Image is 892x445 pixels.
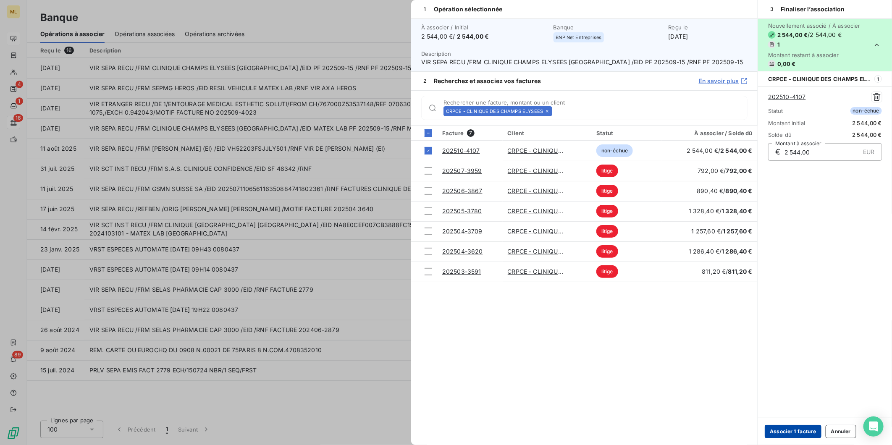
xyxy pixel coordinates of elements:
span: Opération sélectionnée [434,5,502,13]
span: 2 544,00 € [853,131,882,138]
span: 890,40 € / [697,187,753,194]
a: CRPCE - CLINIQUE DES CHAMPS ELYSEES [508,228,630,235]
span: litige [596,225,618,238]
a: CRPCE - CLINIQUE DES CHAMPS ELYSEES [508,167,630,174]
span: 7 [467,129,475,137]
span: 890,40 € [726,187,753,194]
a: 202510-4107 [442,147,480,154]
a: CRPCE - CLINIQUE DES CHAMPS ELYSEES [508,268,630,275]
span: 1 328,40 € [722,207,753,215]
a: CRPCE - CLINIQUE DES CHAMPS ELYSEES [508,207,630,215]
span: Reçu le [669,24,748,31]
span: 1 257,60 € [723,228,753,235]
a: 202507-3959 [442,167,482,174]
span: litige [596,205,618,217]
span: 811,20 € / [702,268,753,275]
span: 792,00 € [726,167,753,174]
span: 2 544,00 € [457,33,489,40]
span: 1 286,40 € [722,248,753,255]
div: [DATE] [669,24,748,41]
span: À associer / Initial [421,24,548,31]
span: 2 544,00 € / [687,147,753,154]
span: Montant restant à associer [768,52,861,58]
a: 202505-3780 [442,207,482,215]
a: CRPCE - CLINIQUE DES CHAMPS ELYSEES [508,187,630,194]
span: non-échue [850,107,882,115]
div: Open Intercom Messenger [863,416,884,437]
span: 2 544,00 € [721,147,753,154]
span: / 2 544,00 € [808,31,842,39]
span: Banque [554,24,664,31]
span: BNP Net Entreprises [556,35,602,40]
div: À associer / Solde dû [667,130,753,136]
a: CRPCE - CLINIQUE DES CHAMPS ELYSEES [508,147,630,154]
span: 1 [874,75,882,83]
a: 202503-3591 [442,268,481,275]
button: Annuler [826,425,856,438]
span: Recherchez et associez vos factures [434,77,541,85]
div: Facture [442,129,498,137]
a: CRPCE - CLINIQUE DES CHAMPS ELYSEES [508,248,630,255]
span: 2 [421,77,429,85]
span: CRPCE - CLINIQUE DES CHAMPS ELYSEES [768,75,884,82]
span: 811,20 € [728,268,753,275]
span: 2 544,00 € / [421,32,548,41]
span: VIR SEPA RECU /FRM CLINIQUE CHAMPS ELYSEES [GEOGRAPHIC_DATA] /EID PF 202509-15 /RNF PF 202509-15 [421,58,748,66]
span: litige [596,185,618,197]
span: Solde dû [768,131,792,138]
div: Client [508,130,586,136]
span: 1 328,40 € / [689,207,753,215]
span: Montant initial [768,120,805,126]
a: 202506-3867 [442,187,483,194]
div: Statut [596,130,657,136]
span: Statut [768,107,783,114]
span: 3 [768,5,776,13]
span: litige [596,245,618,258]
span: 2 544,00 € [853,120,882,126]
span: litige [596,265,618,278]
span: 1 [421,5,429,13]
span: 2 544,00 € [777,31,808,38]
span: Finaliser l’association [781,5,845,13]
span: Nouvellement associé / À associer [768,22,861,29]
span: 0,00 € [777,60,796,67]
span: Description [421,50,451,57]
a: 202510-4107 [768,93,806,101]
a: En savoir plus [699,77,748,85]
a: 202504-3620 [442,248,483,255]
span: 792,00 € / [698,167,753,174]
span: CRPCE - CLINIQUE DES CHAMPS ELYSEES [446,109,543,114]
span: 1 257,60 € / [692,228,753,235]
a: 202504-3709 [442,228,483,235]
span: litige [596,165,618,177]
span: 1 [777,41,780,48]
span: 1 286,40 € / [689,248,753,255]
input: placeholder [556,107,747,115]
button: Associer 1 facture [765,425,821,438]
span: non-échue [596,144,633,157]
